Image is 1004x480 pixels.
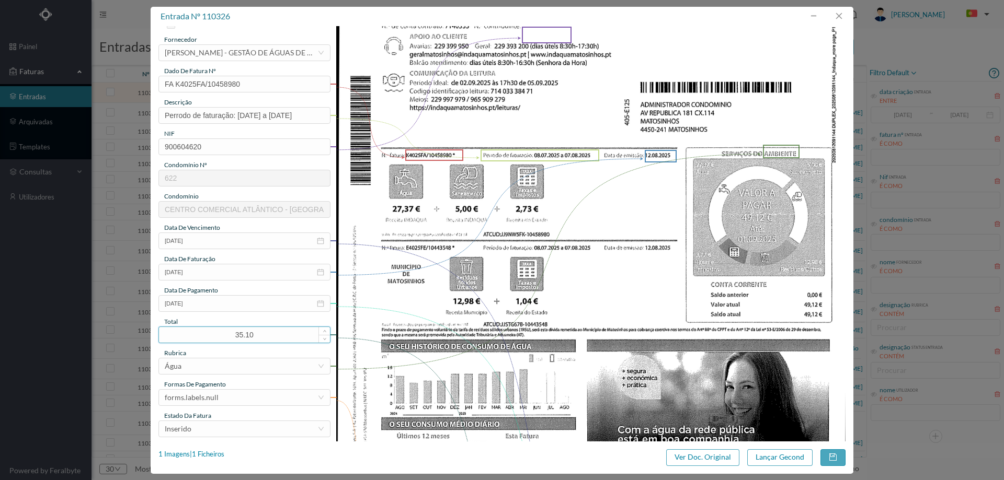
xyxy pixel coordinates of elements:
[165,358,181,374] div: Água
[666,449,739,466] button: Ver Doc. Original
[318,394,324,401] i: icon: down
[317,300,324,307] i: icon: calendar
[317,237,324,244] i: icon: calendar
[318,363,324,369] i: icon: down
[164,286,218,294] span: data de pagamento
[323,330,326,333] i: icon: up
[165,421,191,437] div: Inserido
[165,45,317,61] div: INDAQUA MATOSINHOS - GESTÃO DE ÁGUAS DE MATOSINHOS
[323,337,326,341] i: icon: down
[164,36,197,43] span: fornecedor
[164,130,175,137] span: NIF
[161,11,230,21] span: entrada nº 110326
[164,161,207,169] span: condomínio nº
[164,67,216,75] span: dado de fatura nº
[319,335,330,343] span: Decrease Value
[164,412,211,419] span: estado da fatura
[164,192,199,200] span: condomínio
[164,98,192,106] span: descrição
[747,449,813,466] button: Lançar Gecond
[165,390,219,405] div: forms.labels.null
[164,318,178,325] span: total
[319,327,330,335] span: Increase Value
[164,224,220,231] span: data de vencimento
[318,50,324,56] i: icon: down
[958,6,994,22] button: PT
[164,255,215,263] span: data de faturação
[317,268,324,276] i: icon: calendar
[164,349,186,357] span: rubrica
[318,426,324,432] i: icon: down
[158,449,224,460] div: 1 Imagens | 1 Ficheiros
[164,380,226,388] span: Formas de Pagamento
